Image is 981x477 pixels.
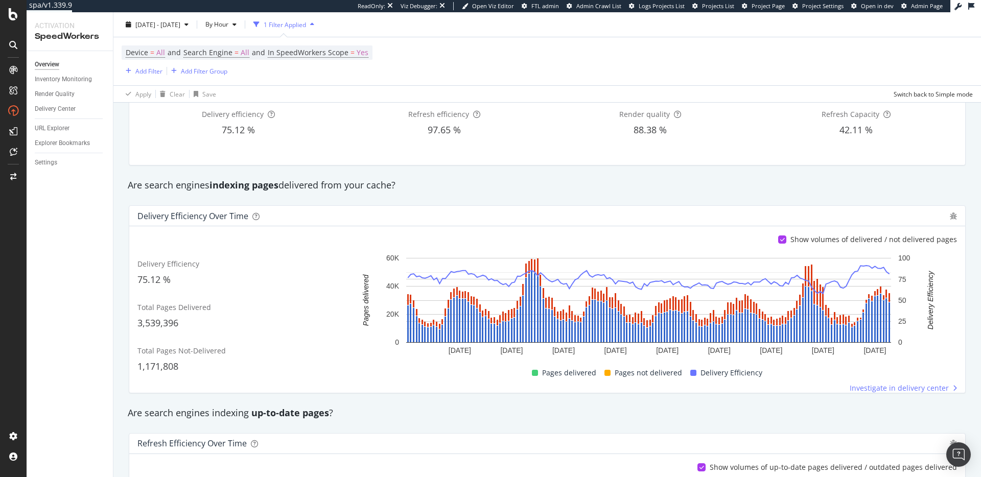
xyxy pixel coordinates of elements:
div: Add Filter [135,66,162,75]
button: Switch back to Simple mode [890,86,973,102]
svg: A chart. [345,253,951,359]
span: All [156,45,165,60]
a: URL Explorer [35,123,106,134]
span: Open in dev [861,2,894,10]
div: 1 Filter Applied [264,20,306,29]
div: ReadOnly: [358,2,385,10]
div: Show volumes of delivered / not delivered pages [790,234,957,245]
span: Delivery efficiency [202,109,264,119]
span: and [168,47,181,57]
span: and [252,47,265,57]
div: Settings [35,157,57,168]
span: 97.65 % [428,124,461,136]
text: [DATE] [604,347,627,355]
a: Admin Page [901,2,943,10]
div: Switch back to Simple mode [894,89,973,98]
text: 60K [386,254,400,263]
span: All [241,45,249,60]
button: Apply [122,86,151,102]
div: Apply [135,89,151,98]
div: Are search engines delivered from your cache? [123,179,972,192]
span: = [351,47,355,57]
a: Admin Crawl List [567,2,621,10]
span: = [235,47,239,57]
span: Pages delivered [542,367,596,379]
div: Explorer Bookmarks [35,138,90,149]
a: Logs Projects List [629,2,685,10]
span: Project Settings [802,2,844,10]
text: [DATE] [812,347,834,355]
span: Admin Page [911,2,943,10]
span: Delivery Efficiency [700,367,762,379]
div: bug [950,440,957,447]
div: Render Quality [35,89,75,100]
a: Inventory Monitoring [35,74,106,85]
span: 75.12 % [222,124,255,136]
text: 25 [898,317,906,325]
text: 40K [386,282,400,291]
span: FTL admin [531,2,559,10]
span: Total Pages Delivered [137,302,211,312]
div: Delivery Efficiency over time [137,211,248,221]
span: = [150,47,154,57]
span: Open Viz Editor [472,2,514,10]
text: Delivery Efficiency [926,271,935,329]
a: Delivery Center [35,104,106,114]
text: 20K [386,311,400,319]
text: 50 [898,296,906,304]
div: Add Filter Group [181,66,227,75]
span: Projects List [702,2,734,10]
span: Device [126,47,148,57]
a: Explorer Bookmarks [35,138,106,149]
button: By Hour [201,16,241,33]
span: By Hour [201,20,228,29]
strong: up-to-date pages [251,407,329,419]
div: Viz Debugger: [401,2,437,10]
text: [DATE] [500,347,523,355]
span: 88.38 % [634,124,667,136]
strong: indexing pages [209,179,278,191]
text: 0 [898,339,902,347]
div: Delivery Center [35,104,76,114]
span: Pages not delivered [615,367,682,379]
span: Logs Projects List [639,2,685,10]
button: Add Filter [122,65,162,77]
text: 75 [898,275,906,283]
span: Refresh Capacity [822,109,879,119]
div: bug [950,212,957,220]
button: Clear [156,86,185,102]
div: Are search engines indexing ? [123,407,972,420]
div: URL Explorer [35,123,69,134]
a: Investigate in delivery center [850,383,957,393]
a: Render Quality [35,89,106,100]
div: Activation [35,20,105,31]
text: [DATE] [760,347,782,355]
span: Render quality [619,109,670,119]
text: Pages delivered [362,274,370,326]
text: [DATE] [708,347,731,355]
span: Search Engine [183,47,232,57]
a: Project Settings [792,2,844,10]
div: Refresh Efficiency over time [137,438,247,448]
button: 1 Filter Applied [249,16,318,33]
text: [DATE] [552,347,575,355]
div: Inventory Monitoring [35,74,92,85]
a: Open Viz Editor [462,2,514,10]
text: [DATE] [656,347,679,355]
text: [DATE] [863,347,886,355]
text: 100 [898,254,910,263]
div: SpeedWorkers [35,31,105,42]
button: [DATE] - [DATE] [122,16,193,33]
a: Overview [35,59,106,70]
a: Project Page [742,2,785,10]
button: Save [190,86,216,102]
span: Delivery Efficiency [137,259,199,269]
button: Add Filter Group [167,65,227,77]
span: Investigate in delivery center [850,383,949,393]
div: Clear [170,89,185,98]
div: Open Intercom Messenger [946,442,971,467]
span: 3,539,396 [137,317,178,329]
span: Refresh efficiency [408,109,469,119]
span: In SpeedWorkers Scope [268,47,348,57]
